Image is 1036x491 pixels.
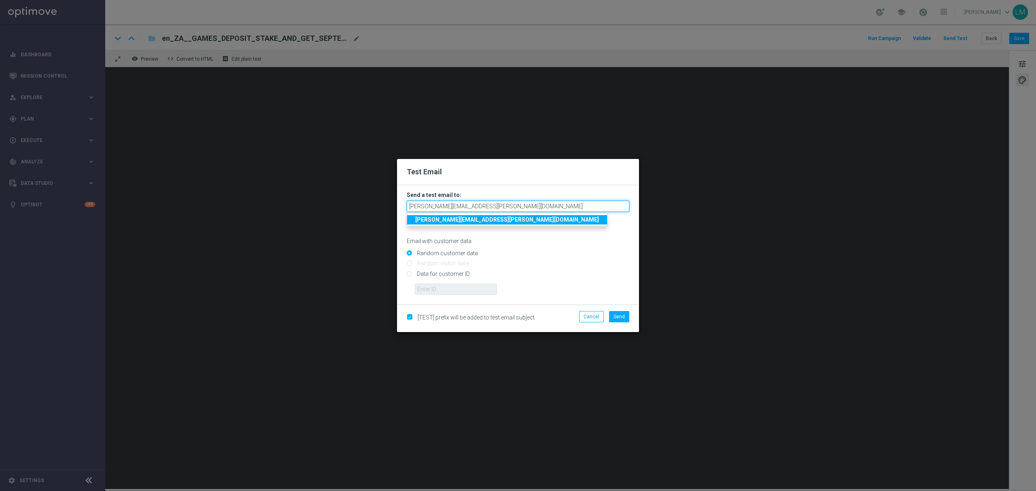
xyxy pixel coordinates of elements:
h2: Test Email [407,167,629,177]
span: Send [614,314,625,320]
button: Send [609,311,629,322]
input: Enter ID [415,284,497,295]
p: Email with customer data [407,237,629,245]
strong: [PERSON_NAME][EMAIL_ADDRESS][PERSON_NAME][DOMAIN_NAME] [415,216,599,223]
span: [TEST] prefix will be added to test email subject [418,314,535,321]
h3: Send a test email to: [407,191,629,199]
a: [PERSON_NAME][EMAIL_ADDRESS][PERSON_NAME][DOMAIN_NAME] [407,215,607,224]
button: Cancel [579,311,604,322]
label: Random customer data [415,250,478,257]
